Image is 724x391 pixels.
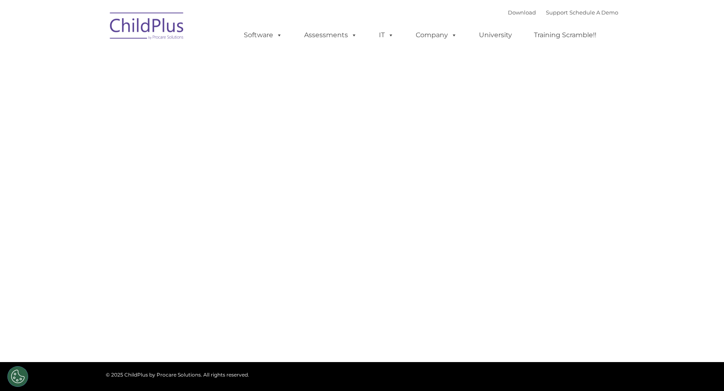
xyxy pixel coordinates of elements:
[508,9,618,16] font: |
[296,27,365,43] a: Assessments
[7,366,28,387] button: Cookies Settings
[508,9,536,16] a: Download
[526,27,605,43] a: Training Scramble!!
[236,27,291,43] a: Software
[407,27,465,43] a: Company
[471,27,520,43] a: University
[569,9,618,16] a: Schedule A Demo
[106,7,188,48] img: ChildPlus by Procare Solutions
[546,9,568,16] a: Support
[371,27,402,43] a: IT
[106,372,249,378] span: © 2025 ChildPlus by Procare Solutions. All rights reserved.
